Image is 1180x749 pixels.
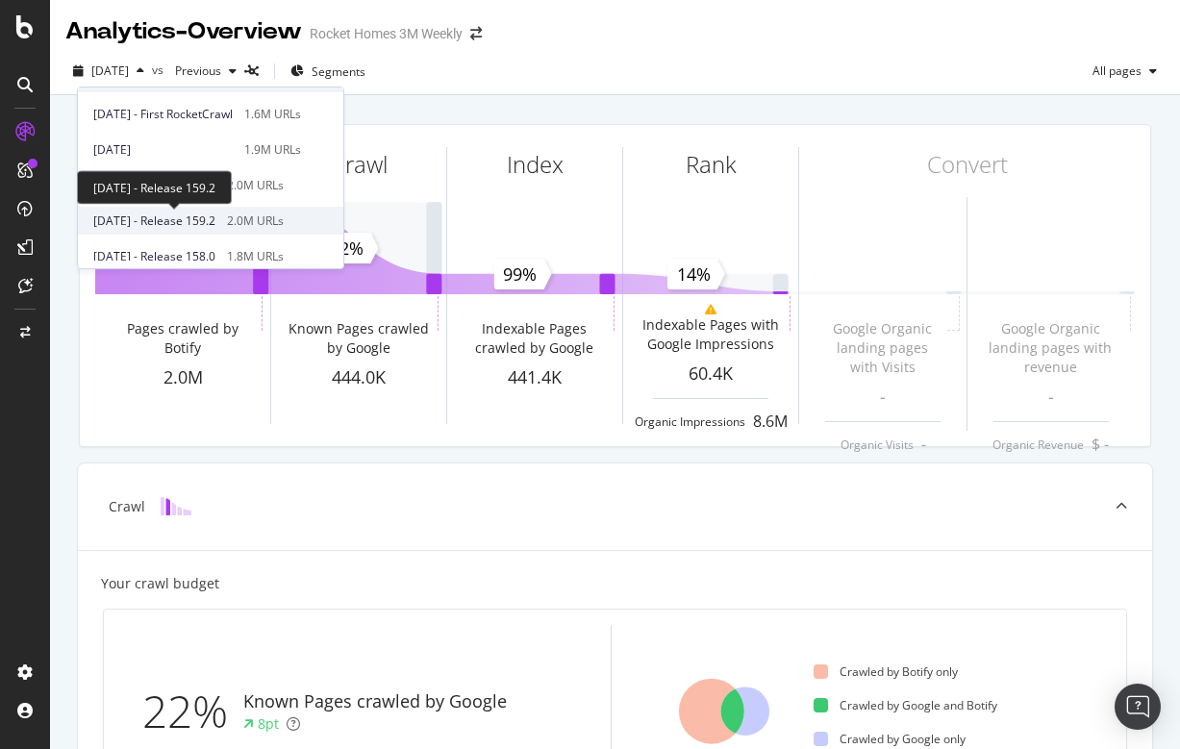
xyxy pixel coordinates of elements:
span: All pages [1085,62,1142,79]
button: Previous [167,56,244,87]
div: Indexable Pages with Google Impressions [635,315,786,354]
div: [DATE] - Release 159.2 [77,170,232,204]
span: Previous [167,62,221,79]
div: 60.4K [623,362,798,387]
div: 1.6M URLs [244,106,301,123]
span: 2025 Jul. 4th [91,62,129,79]
div: 441.4K [447,365,622,390]
div: 1.9M URLs [244,141,301,159]
div: 2.0M URLs [227,212,284,230]
button: Segments [283,56,373,87]
div: Crawl [331,148,388,181]
div: Rank [686,148,737,181]
div: 2.0M URLs [227,177,284,194]
div: Organic Impressions [635,413,745,430]
div: Crawled by Google only [814,731,966,747]
div: Your crawl budget [101,574,219,593]
span: Segments [312,63,365,80]
div: Rocket Homes 3M Weekly [310,24,463,43]
div: Index [507,148,564,181]
span: [DATE] - Release 158.0 [93,248,215,265]
button: [DATE] [65,56,152,87]
span: [DATE] - Release 159.2 [93,212,215,230]
span: vs [152,62,167,78]
div: Analytics - Overview [65,15,302,48]
div: Crawl [109,497,145,516]
div: arrow-right-arrow-left [470,27,482,40]
span: [DATE] - First RocketCrawl [93,106,233,123]
div: 444.0K [271,365,446,390]
div: 2.0M [95,365,270,390]
div: 22% [142,680,243,743]
div: 1.8M URLs [227,248,284,265]
div: Crawled by Botify only [814,663,958,680]
button: All pages [1085,56,1165,87]
div: Known Pages crawled by Google [283,319,434,358]
div: Pages crawled by Botify [107,319,258,358]
div: 8.6M [753,411,788,433]
div: Open Intercom Messenger [1115,684,1161,730]
div: 8pt [258,714,279,734]
div: Indexable Pages crawled by Google [459,319,610,358]
div: Known Pages crawled by Google [243,689,507,714]
img: block-icon [161,497,191,515]
div: Crawled by Google and Botify [814,697,997,713]
div: [DATE] [93,141,233,159]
